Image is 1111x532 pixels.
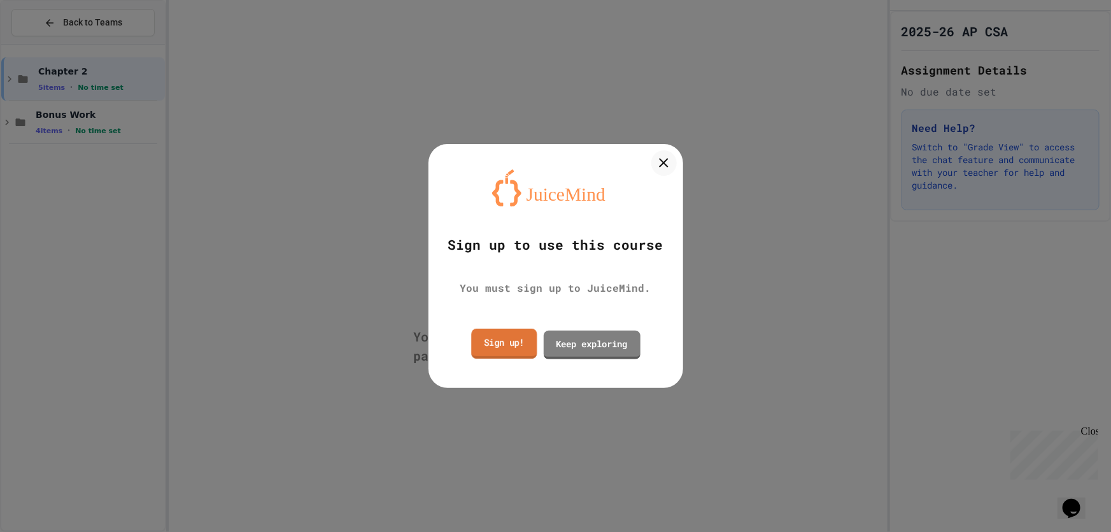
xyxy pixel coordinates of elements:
a: Sign up! [471,329,537,359]
div: Sign up to use this course [448,235,663,255]
div: Chat with us now!Close [5,5,88,81]
a: Keep exploring [544,331,640,359]
img: logo-orange.svg [492,169,619,206]
div: You must sign up to JuiceMind. [460,280,651,296]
